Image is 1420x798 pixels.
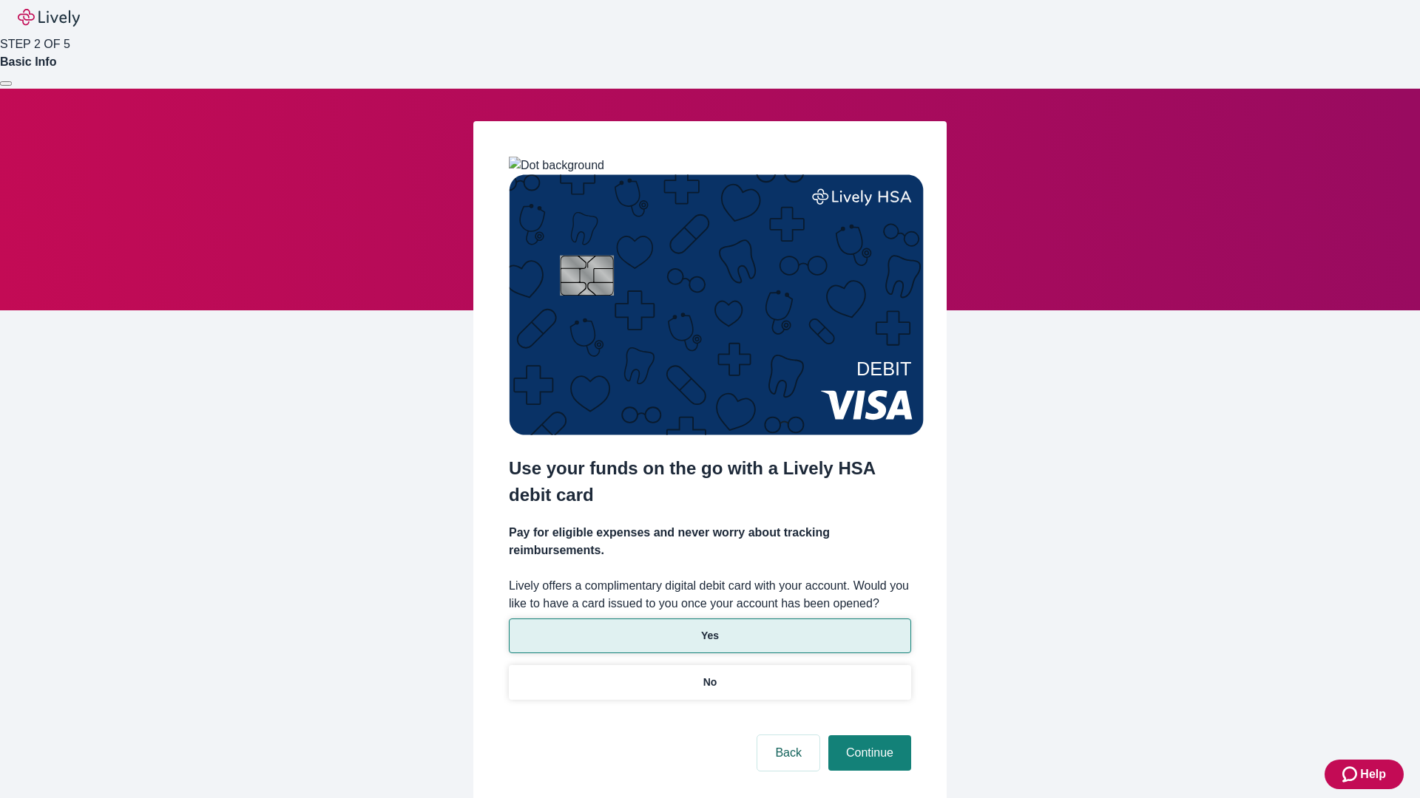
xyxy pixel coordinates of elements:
[1325,760,1404,789] button: Zendesk support iconHelp
[509,665,911,700] button: No
[509,618,911,653] button: Yes
[1342,765,1360,783] svg: Zendesk support icon
[1360,765,1386,783] span: Help
[701,628,719,644] p: Yes
[18,9,80,27] img: Lively
[509,157,604,174] img: Dot background
[509,524,911,559] h4: Pay for eligible expenses and never worry about tracking reimbursements.
[509,455,911,508] h2: Use your funds on the go with a Lively HSA debit card
[757,735,819,771] button: Back
[828,735,911,771] button: Continue
[703,675,717,690] p: No
[509,577,911,613] label: Lively offers a complimentary digital debit card with your account. Would you like to have a card...
[509,174,924,435] img: Debit card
